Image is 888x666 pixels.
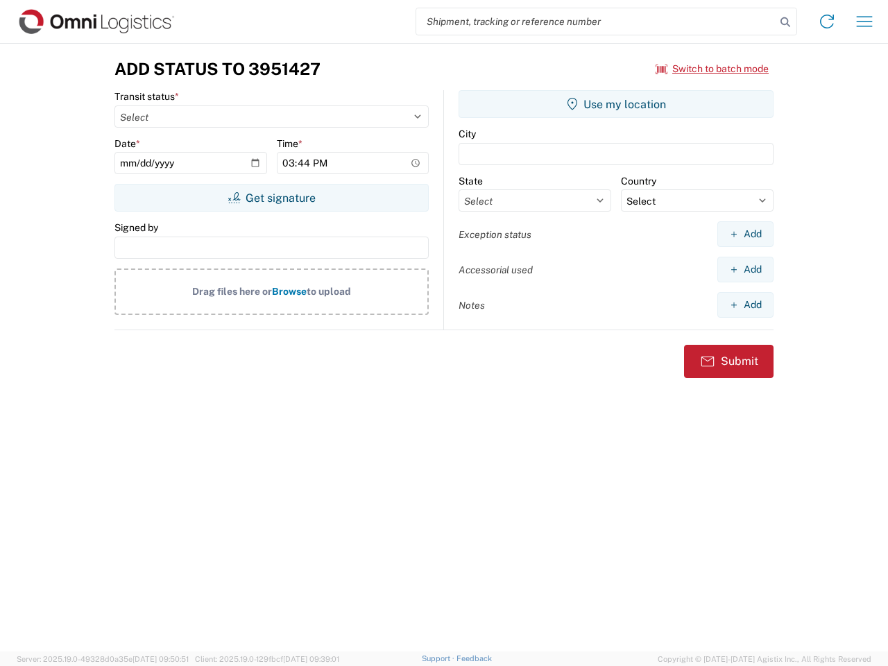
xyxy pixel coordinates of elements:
[459,128,476,140] label: City
[656,58,769,80] button: Switch to batch mode
[684,345,774,378] button: Submit
[272,286,307,297] span: Browse
[195,655,339,663] span: Client: 2025.19.0-129fbcf
[459,264,533,276] label: Accessorial used
[17,655,189,663] span: Server: 2025.19.0-49328d0a35e
[307,286,351,297] span: to upload
[658,653,871,665] span: Copyright © [DATE]-[DATE] Agistix Inc., All Rights Reserved
[621,175,656,187] label: Country
[114,221,158,234] label: Signed by
[283,655,339,663] span: [DATE] 09:39:01
[717,292,774,318] button: Add
[456,654,492,663] a: Feedback
[114,59,321,79] h3: Add Status to 3951427
[459,175,483,187] label: State
[717,221,774,247] button: Add
[459,90,774,118] button: Use my location
[114,184,429,212] button: Get signature
[416,8,776,35] input: Shipment, tracking or reference number
[192,286,272,297] span: Drag files here or
[133,655,189,663] span: [DATE] 09:50:51
[114,90,179,103] label: Transit status
[459,299,485,311] label: Notes
[422,654,456,663] a: Support
[459,228,531,241] label: Exception status
[277,137,302,150] label: Time
[717,257,774,282] button: Add
[114,137,140,150] label: Date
